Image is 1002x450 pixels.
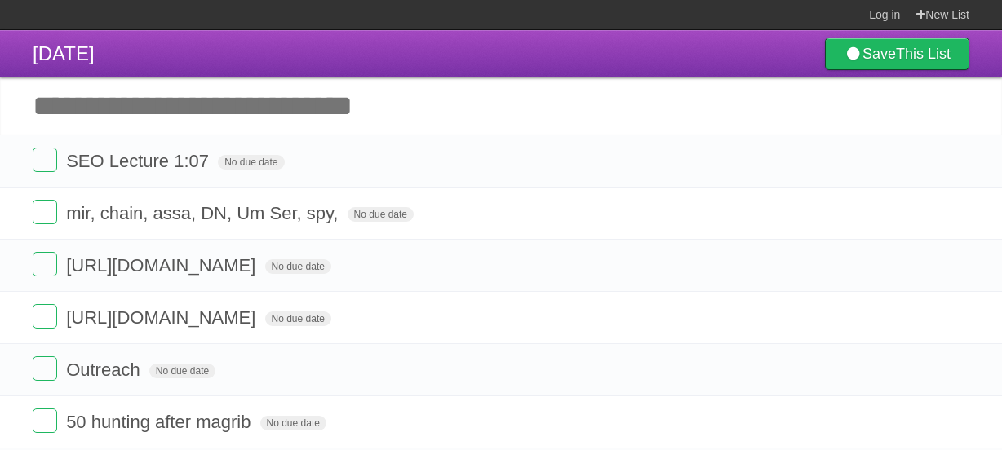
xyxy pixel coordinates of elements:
label: Done [33,200,57,224]
span: No due date [260,416,326,430]
label: Done [33,304,57,329]
span: No due date [218,155,284,170]
label: Done [33,356,57,381]
span: [DATE] [33,42,95,64]
b: This List [896,46,951,62]
span: No due date [265,259,331,274]
span: [URL][DOMAIN_NAME] [66,255,259,276]
span: [URL][DOMAIN_NAME] [66,307,259,328]
a: SaveThis List [825,37,969,70]
span: Outreach [66,360,144,380]
span: SEO Lecture 1:07 [66,151,213,171]
span: No due date [265,311,331,326]
span: No due date [149,364,215,378]
span: 50 hunting after magrib [66,412,255,432]
span: mir, chain, assa, DN, Um Ser, spy, [66,203,342,223]
span: No due date [348,207,414,222]
label: Done [33,148,57,172]
label: Done [33,408,57,433]
label: Done [33,252,57,276]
